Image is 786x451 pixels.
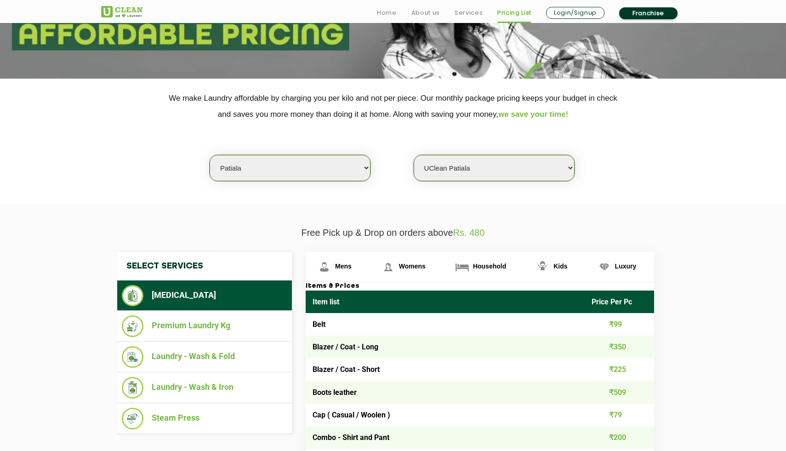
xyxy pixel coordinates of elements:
h4: Select Services [117,252,292,280]
span: we save your time! [498,110,568,119]
td: Cap ( Casual / Woolen ) [306,404,585,426]
a: Login/Signup [546,7,604,19]
p: Free Pick up & Drop on orders above [101,228,685,238]
img: Laundry - Wash & Iron [122,377,143,399]
td: Blazer / Coat - Short [306,358,585,381]
th: Price Per Pc [585,291,655,313]
th: Item list [306,291,585,313]
a: Pricing List [497,7,531,18]
img: Steam Press [122,408,143,429]
span: Mens [335,263,352,270]
td: ₹509 [585,381,655,404]
h3: Items & Prices [306,282,654,291]
img: Womens [380,259,396,275]
a: Home [377,7,397,18]
li: Laundry - Wash & Fold [122,346,287,368]
td: Blazer / Coat - Long [306,336,585,358]
li: Premium Laundry Kg [122,315,287,337]
img: Dry Cleaning [122,285,143,306]
a: About us [411,7,440,18]
span: Rs. 480 [453,228,485,238]
li: [MEDICAL_DATA] [122,285,287,306]
img: UClean Laundry and Dry Cleaning [101,6,142,17]
img: Luxury [596,259,612,275]
span: Kids [553,263,567,270]
img: Kids [535,259,551,275]
td: ₹99 [585,313,655,336]
td: Combo - Shirt and Pant [306,426,585,449]
td: Belt [306,313,585,336]
td: ₹225 [585,358,655,381]
a: Services [455,7,483,18]
td: ₹79 [585,404,655,426]
span: Household [473,263,506,270]
img: Laundry - Wash & Fold [122,346,143,368]
img: Mens [316,259,332,275]
p: We make Laundry affordable by charging you per kilo and not per piece. Our monthly package pricin... [101,90,685,122]
span: Womens [399,263,426,270]
li: Steam Press [122,408,287,429]
td: ₹200 [585,426,655,449]
td: Boots leather [306,381,585,404]
li: Laundry - Wash & Iron [122,377,287,399]
a: Franchise [619,7,678,19]
span: Luxury [615,263,637,270]
td: ₹350 [585,336,655,358]
img: Premium Laundry Kg [122,315,143,337]
img: Household [454,259,470,275]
